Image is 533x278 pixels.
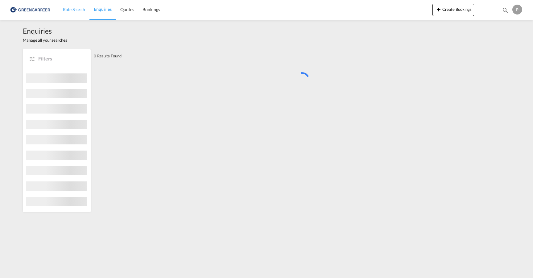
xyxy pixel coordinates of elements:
md-icon: icon-plus 400-fg [435,6,442,13]
span: Quotes [120,7,134,12]
div: P [512,5,522,15]
button: icon-plus 400-fgCreate Bookings [432,4,474,16]
div: 0 Results Found [94,49,122,63]
div: icon-magnify [502,7,509,16]
span: Enquiries [23,26,67,36]
span: Bookings [143,7,160,12]
md-icon: icon-magnify [502,7,509,14]
img: e39c37208afe11efa9cb1d7a6ea7d6f5.png [9,3,51,17]
span: Rate Search [63,7,85,12]
span: Enquiries [94,6,112,12]
span: Manage all your searches [23,37,67,43]
span: Filters [38,55,85,62]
